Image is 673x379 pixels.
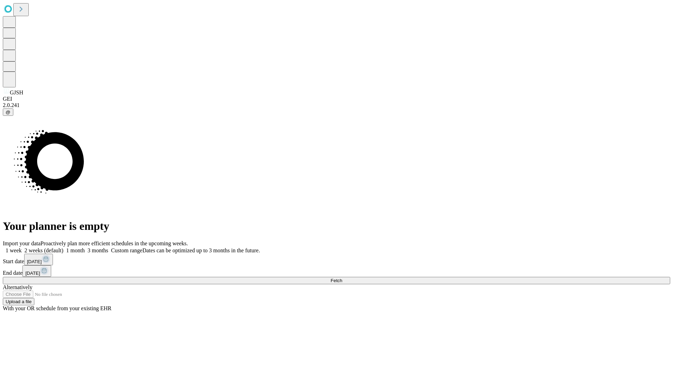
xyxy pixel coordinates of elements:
span: Proactively plan more efficient schedules in the upcoming weeks. [41,240,188,246]
button: [DATE] [24,254,53,265]
span: [DATE] [25,271,40,276]
button: [DATE] [22,265,51,277]
span: Alternatively [3,284,32,290]
div: 2.0.241 [3,102,670,108]
button: @ [3,108,13,116]
span: With your OR schedule from your existing EHR [3,305,111,311]
h1: Your planner is empty [3,220,670,233]
span: 2 weeks (default) [25,247,63,253]
span: 3 months [88,247,108,253]
span: [DATE] [27,259,42,264]
button: Upload a file [3,298,34,305]
button: Fetch [3,277,670,284]
div: GEI [3,96,670,102]
div: End date [3,265,670,277]
span: Custom range [111,247,142,253]
span: Import your data [3,240,41,246]
span: Dates can be optimized up to 3 months in the future. [142,247,260,253]
div: Start date [3,254,670,265]
span: GJSH [10,89,23,95]
span: 1 month [66,247,85,253]
span: Fetch [331,278,342,283]
span: @ [6,109,11,115]
span: 1 week [6,247,22,253]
